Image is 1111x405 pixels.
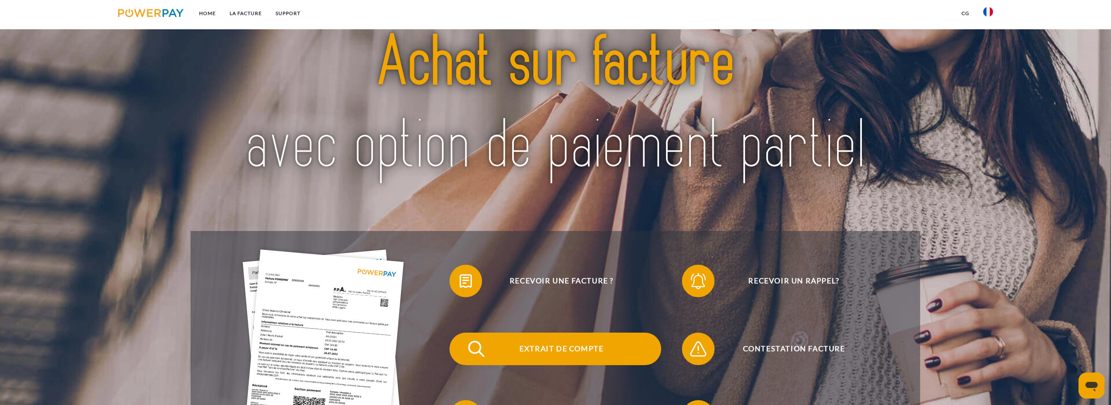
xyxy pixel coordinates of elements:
[118,9,184,17] img: logo-powerpay.svg
[466,339,486,359] img: qb_search.svg
[694,265,894,297] span: Recevoir un rappel?
[449,333,661,365] button: Extrait de compte
[955,6,976,21] a: CG
[456,271,476,291] img: qb_bill.svg
[1078,372,1104,398] iframe: Bouton de lancement de la fenêtre de messagerie
[688,339,708,359] img: qb_warning.svg
[682,333,894,365] button: Contestation Facture
[449,265,661,297] button: Recevoir une facture ?
[269,6,307,21] a: Support
[462,333,661,365] span: Extrait de compte
[694,333,894,365] span: Contestation Facture
[688,271,708,291] img: qb_bell.svg
[983,7,993,17] img: fr
[462,265,661,297] span: Recevoir une facture ?
[223,6,269,21] a: LA FACTURE
[682,265,894,297] button: Recevoir un rappel?
[192,6,223,21] a: Home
